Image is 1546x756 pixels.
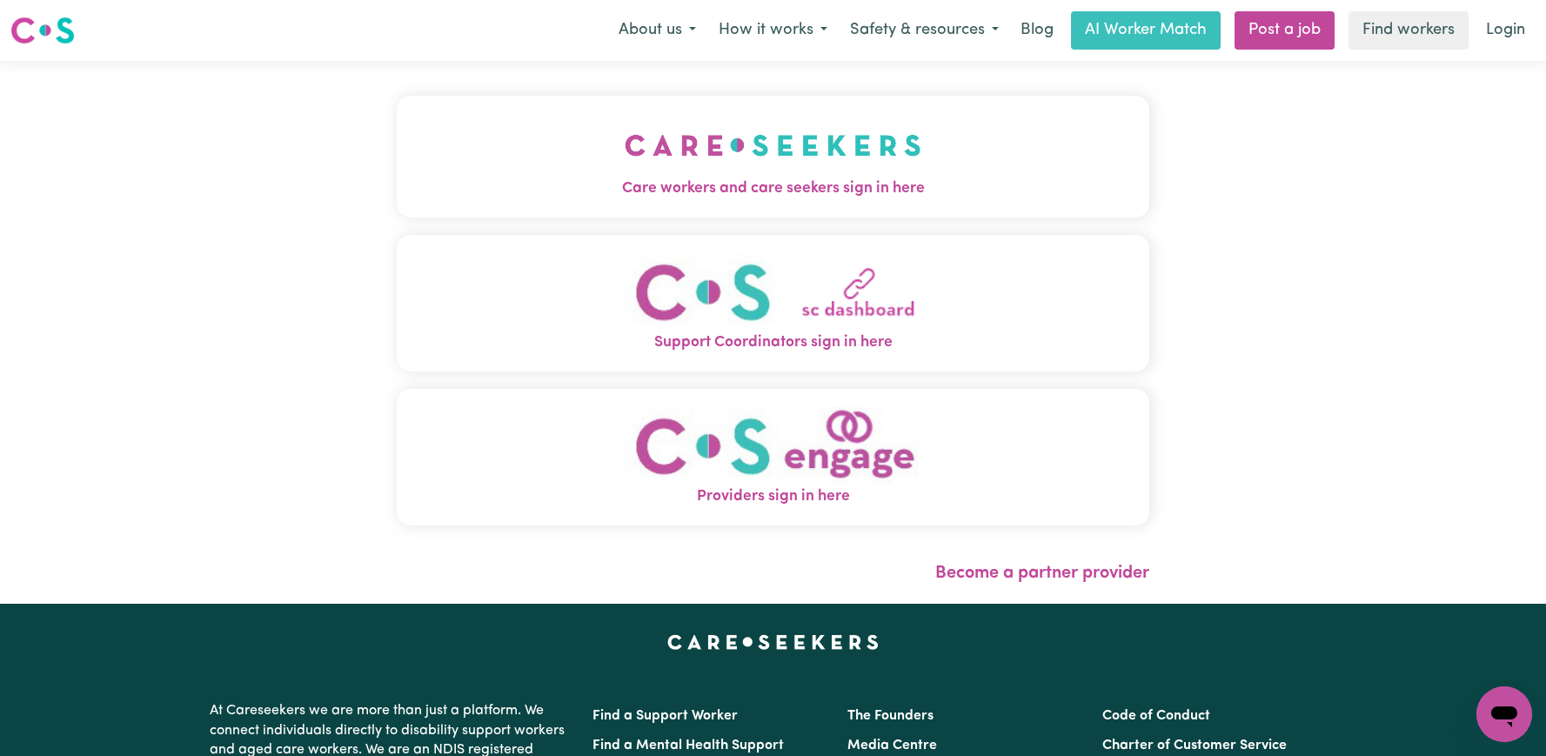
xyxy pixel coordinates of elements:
[10,10,75,50] a: Careseekers logo
[397,235,1149,371] button: Support Coordinators sign in here
[839,12,1010,49] button: Safety & resources
[1102,709,1210,723] a: Code of Conduct
[1476,686,1532,742] iframe: Button to launch messaging window
[397,177,1149,200] span: Care workers and care seekers sign in here
[847,739,937,753] a: Media Centre
[1235,11,1335,50] a: Post a job
[1349,11,1469,50] a: Find workers
[847,709,934,723] a: The Founders
[397,485,1149,508] span: Providers sign in here
[607,12,707,49] button: About us
[397,389,1149,525] button: Providers sign in here
[10,15,75,46] img: Careseekers logo
[397,96,1149,217] button: Care workers and care seekers sign in here
[707,12,839,49] button: How it works
[667,635,879,649] a: Careseekers home page
[1071,11,1221,50] a: AI Worker Match
[935,565,1149,582] a: Become a partner provider
[397,331,1149,354] span: Support Coordinators sign in here
[1476,11,1536,50] a: Login
[1010,11,1064,50] a: Blog
[592,709,738,723] a: Find a Support Worker
[1102,739,1287,753] a: Charter of Customer Service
